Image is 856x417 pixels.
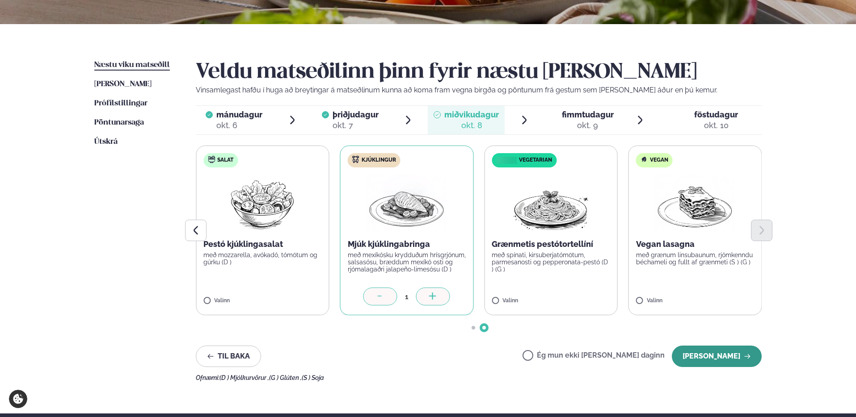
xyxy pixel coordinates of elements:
a: Cookie settings [9,390,27,408]
span: (D ) Mjólkurvörur , [219,374,269,381]
button: Previous slide [185,220,207,241]
div: 1 [397,292,416,302]
p: með mexíkósku krydduðum hrísgrjónum, salsasósu, bræddum mexíkó osti og rjómalagaðri jalapeño-lime... [348,251,466,273]
img: salad.svg [208,156,215,163]
span: mánudagur [216,110,262,119]
p: með spínati, kirsuberjatómötum, parmesanosti og pepperonata-pestó (D ) (G ) [492,251,610,273]
div: okt. 6 [216,120,262,131]
p: Grænmetis pestótortellíní [492,239,610,250]
div: okt. 7 [333,120,379,131]
span: Salat [217,157,233,164]
button: Til baka [196,346,261,367]
a: [PERSON_NAME] [94,79,152,90]
div: Ofnæmi: [196,374,762,381]
a: Prófílstillingar [94,98,148,109]
img: Vegan.svg [641,156,648,163]
span: fimmtudagur [562,110,614,119]
span: Næstu viku matseðill [94,61,170,69]
p: Vegan lasagna [636,239,755,250]
div: okt. 9 [562,120,614,131]
span: miðvikudagur [444,110,499,119]
img: Salad.png [223,175,302,232]
span: Útskrá [94,138,118,146]
p: Mjúk kjúklingabringa [348,239,466,250]
a: Pöntunarsaga [94,117,144,128]
span: Prófílstillingar [94,100,148,107]
img: Lasagna.png [656,175,734,232]
span: Go to slide 2 [482,326,486,329]
img: icon [494,156,519,165]
p: Vinsamlegast hafðu í huga að breytingar á matseðlinum kunna að koma fram vegna birgða og pöntunum... [196,85,762,96]
p: Pestó kjúklingasalat [203,239,322,250]
div: okt. 8 [444,120,499,131]
img: chicken.svg [352,156,359,163]
span: Kjúklingur [362,157,396,164]
button: Next slide [751,220,772,241]
span: Go to slide 1 [472,326,475,329]
p: með grænum linsubaunum, rjómkenndu béchameli og fullt af grænmeti (S ) (G ) [636,251,755,266]
img: Spagetti.png [511,175,590,232]
a: Útskrá [94,137,118,147]
span: [PERSON_NAME] [94,80,152,88]
a: Næstu viku matseðill [94,60,170,71]
span: föstudagur [694,110,738,119]
span: Pöntunarsaga [94,119,144,126]
span: (G ) Glúten , [269,374,302,381]
span: Vegetarian [519,157,552,164]
p: með mozzarella, avókadó, tómötum og gúrku (D ) [203,251,322,266]
h2: Veldu matseðilinn þinn fyrir næstu [PERSON_NAME] [196,60,762,85]
span: þriðjudagur [333,110,379,119]
img: Chicken-breast.png [367,175,446,232]
button: [PERSON_NAME] [672,346,762,367]
span: (S ) Soja [302,374,324,381]
div: okt. 10 [694,120,738,131]
span: Vegan [650,157,668,164]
